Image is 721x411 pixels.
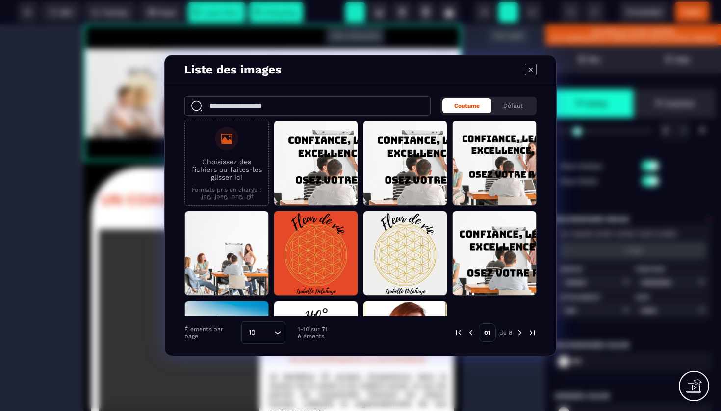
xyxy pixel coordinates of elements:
p: Éléments par page [184,326,236,339]
input: Search for option [259,327,272,338]
i: La confidentialité [245,287,304,295]
i: Un accompagnement fondé sur le consentement, la volonté et une relation de confiance entre coach ... [186,295,364,321]
p: Formats pris en charge : .jpg, .jpeg, .png, .gif [190,186,263,200]
i: Une distinction claire entre le rôle de coach et celui de psychothérapeute ou psychanalyste [185,322,365,339]
p: de 8 [499,329,512,337]
u: Sa pratique s’appuie sur des principes fondamentaux [185,251,365,268]
img: prev [454,328,463,337]
h4: Liste des images [184,63,282,76]
span: Coutume [454,102,480,109]
img: next [515,328,524,337]
div: Search for option [241,321,285,344]
p: 01 [479,323,496,342]
img: next [528,328,537,337]
span: Défaut [503,102,523,109]
b: UN COACHING INDIVIDUALISE ET SUR MESURE [18,167,360,183]
img: prev [466,328,475,337]
p: 1-10 sur 71 éléments [298,326,353,339]
p: Choisissez des fichiers ou faites-les glisser ici [190,158,263,181]
i: Le respect de la personne et de son intégrité [196,278,352,286]
span: 10 [245,327,259,338]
